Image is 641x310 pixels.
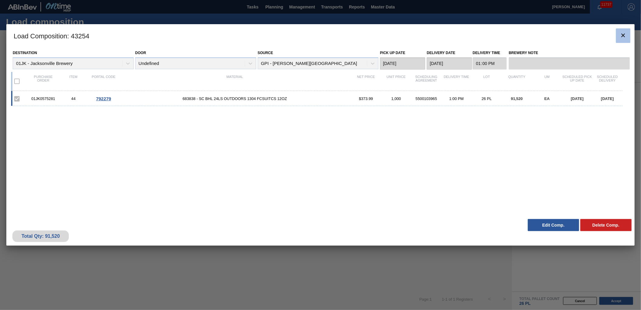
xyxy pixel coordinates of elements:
div: Item [58,75,88,88]
label: Delivery Time [473,49,507,57]
div: 26 PL [472,96,502,101]
div: 01JK0575281 [28,96,58,101]
div: 1:00 PM [442,96,472,101]
span: [DATE] [601,96,614,101]
label: Door [135,51,146,55]
div: Portal code [88,75,119,88]
input: mm/dd/yyyy [380,57,425,69]
div: UM [532,75,562,88]
div: Scheduling Agreement [411,75,442,88]
div: Net Price [351,75,381,88]
input: mm/dd/yyyy [427,57,472,69]
button: Delete Comp. [580,219,632,231]
span: 792279 [96,96,111,101]
div: Total Qty: 91,520 [17,234,64,239]
button: Edit Comp. [528,219,579,231]
h3: Load Composition : 43254 [6,24,635,47]
div: Quantity [502,75,532,88]
span: 683838 - SC BHL 24LS OUTDOORS 1304 FCSUITCS 12OZ [119,96,351,101]
div: Purchase order [28,75,58,88]
label: Source [258,51,273,55]
label: Pick up Date [380,51,405,55]
label: Delivery Date [427,51,455,55]
div: Scheduled Delivery [592,75,623,88]
div: Lot [472,75,502,88]
div: 1,000 [381,96,411,101]
div: 5500103965 [411,96,442,101]
div: Scheduled Pick up Date [562,75,592,88]
div: 44 [58,96,88,101]
span: EA [544,96,550,101]
div: Material [119,75,351,88]
span: 91,520 [511,96,523,101]
label: Destination [13,51,37,55]
label: Brewery Note [509,49,630,57]
span: [DATE] [571,96,584,101]
div: Unit Price [381,75,411,88]
div: Delivery Time [442,75,472,88]
div: Go to Order [88,96,119,101]
div: $373.99 [351,96,381,101]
